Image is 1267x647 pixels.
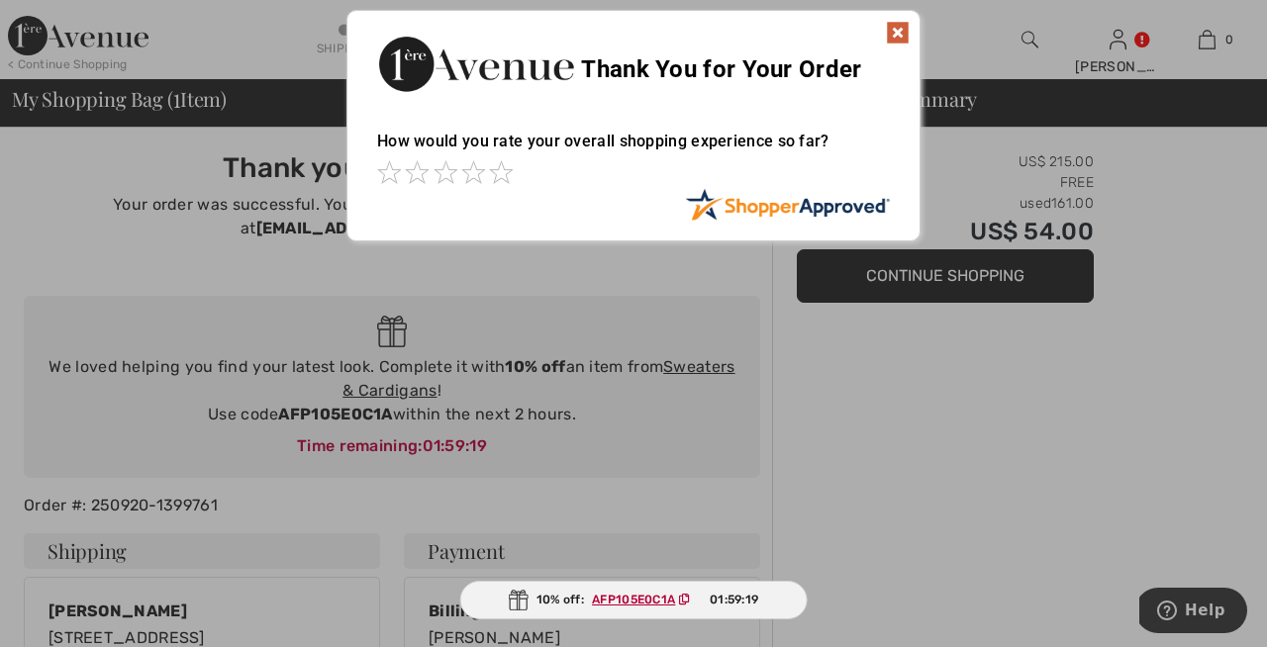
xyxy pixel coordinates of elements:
[581,55,861,83] span: Thank You for Your Order
[592,593,675,606] ins: AFP105E0C1A
[886,21,910,45] img: x
[710,591,758,608] span: 01:59:19
[377,31,575,97] img: Thank You for Your Order
[460,581,808,619] div: 10% off:
[377,112,890,188] div: How would you rate your overall shopping experience so far?
[46,14,86,32] span: Help
[509,590,529,610] img: Gift.svg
